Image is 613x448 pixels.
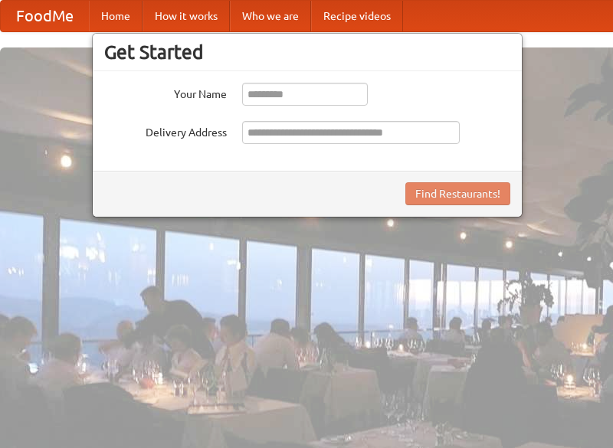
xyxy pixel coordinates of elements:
button: Find Restaurants! [405,182,510,205]
a: Recipe videos [311,1,403,31]
a: Home [89,1,143,31]
a: Who we are [230,1,311,31]
h3: Get Started [104,41,510,64]
label: Your Name [104,83,227,102]
a: How it works [143,1,230,31]
a: FoodMe [1,1,89,31]
label: Delivery Address [104,121,227,140]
